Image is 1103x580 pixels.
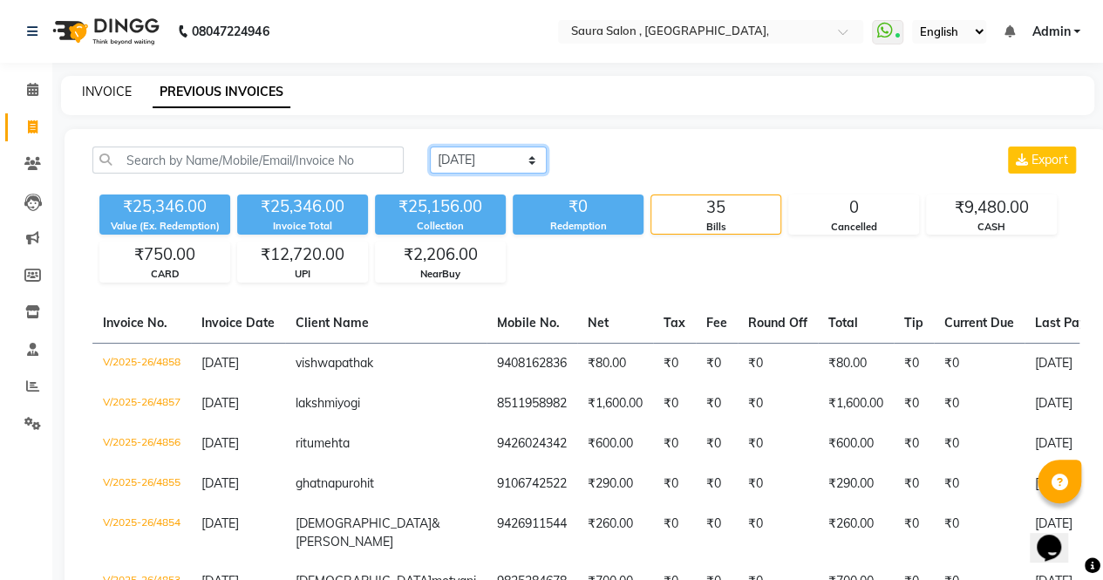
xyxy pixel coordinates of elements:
span: ritu [296,435,314,451]
div: NearBuy [376,267,505,282]
td: ₹600.00 [577,424,653,464]
td: ₹0 [934,343,1025,384]
span: [DEMOGRAPHIC_DATA] [296,515,432,531]
span: Client Name [296,315,369,331]
td: ₹0 [653,343,696,384]
td: ₹0 [894,384,934,424]
span: purohit [335,475,374,491]
span: Current Due [944,315,1014,331]
span: pathak [335,355,373,371]
td: ₹0 [738,424,818,464]
td: ₹260.00 [818,504,894,562]
td: ₹1,600.00 [818,384,894,424]
span: [DATE] [201,355,239,371]
td: ₹0 [653,424,696,464]
div: Invoice Total [237,219,368,234]
iframe: chat widget [1030,510,1086,563]
div: 0 [789,195,918,220]
td: ₹0 [894,504,934,562]
input: Search by Name/Mobile/Email/Invoice No [92,147,404,174]
span: mehta [314,435,350,451]
td: ₹0 [738,384,818,424]
span: Invoice Date [201,315,275,331]
span: & [PERSON_NAME] [296,515,439,549]
div: Cancelled [789,220,918,235]
div: CASH [927,220,1056,235]
span: Tax [664,315,685,331]
td: 8511958982 [487,384,577,424]
td: ₹0 [894,464,934,504]
img: logo [44,7,164,56]
div: ₹2,206.00 [376,242,505,267]
td: V/2025-26/4858 [92,343,191,384]
td: V/2025-26/4856 [92,424,191,464]
span: ghatna [296,475,335,491]
div: Bills [651,220,780,235]
td: ₹80.00 [818,343,894,384]
td: ₹600.00 [818,424,894,464]
td: ₹0 [696,464,738,504]
td: 9106742522 [487,464,577,504]
span: [DATE] [201,515,239,531]
td: ₹0 [653,464,696,504]
span: vishwa [296,355,335,371]
div: ₹25,346.00 [99,194,230,219]
span: yogi [337,395,360,411]
span: lakshmi [296,395,337,411]
td: ₹80.00 [577,343,653,384]
div: CARD [100,267,229,282]
td: ₹0 [934,504,1025,562]
span: Round Off [748,315,807,331]
div: ₹25,156.00 [375,194,506,219]
span: Net [588,315,609,331]
td: V/2025-26/4855 [92,464,191,504]
td: V/2025-26/4857 [92,384,191,424]
span: Export [1032,152,1068,167]
a: PREVIOUS INVOICES [153,77,290,108]
span: [DATE] [201,395,239,411]
td: ₹260.00 [577,504,653,562]
span: Mobile No. [497,315,560,331]
td: 9408162836 [487,343,577,384]
td: ₹0 [934,424,1025,464]
span: [DATE] [201,475,239,491]
td: ₹0 [934,384,1025,424]
td: ₹0 [738,504,818,562]
div: ₹750.00 [100,242,229,267]
div: ₹9,480.00 [927,195,1056,220]
td: 9426911544 [487,504,577,562]
td: ₹0 [696,384,738,424]
div: Redemption [513,219,643,234]
span: Admin [1032,23,1070,41]
td: V/2025-26/4854 [92,504,191,562]
td: ₹0 [738,464,818,504]
td: ₹0 [653,504,696,562]
td: 9426024342 [487,424,577,464]
span: Total [828,315,858,331]
td: ₹0 [934,464,1025,504]
td: ₹0 [696,504,738,562]
span: Invoice No. [103,315,167,331]
div: 35 [651,195,780,220]
a: INVOICE [82,84,132,99]
span: Fee [706,315,727,331]
td: ₹0 [696,343,738,384]
span: Tip [904,315,923,331]
td: ₹290.00 [577,464,653,504]
b: 08047224946 [192,7,269,56]
div: ₹12,720.00 [238,242,367,267]
td: ₹1,600.00 [577,384,653,424]
button: Export [1008,147,1076,174]
td: ₹0 [696,424,738,464]
div: Value (Ex. Redemption) [99,219,230,234]
span: [DATE] [201,435,239,451]
div: ₹25,346.00 [237,194,368,219]
div: Collection [375,219,506,234]
div: UPI [238,267,367,282]
td: ₹0 [653,384,696,424]
td: ₹0 [894,343,934,384]
td: ₹0 [894,424,934,464]
td: ₹0 [738,343,818,384]
td: ₹290.00 [818,464,894,504]
div: ₹0 [513,194,643,219]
